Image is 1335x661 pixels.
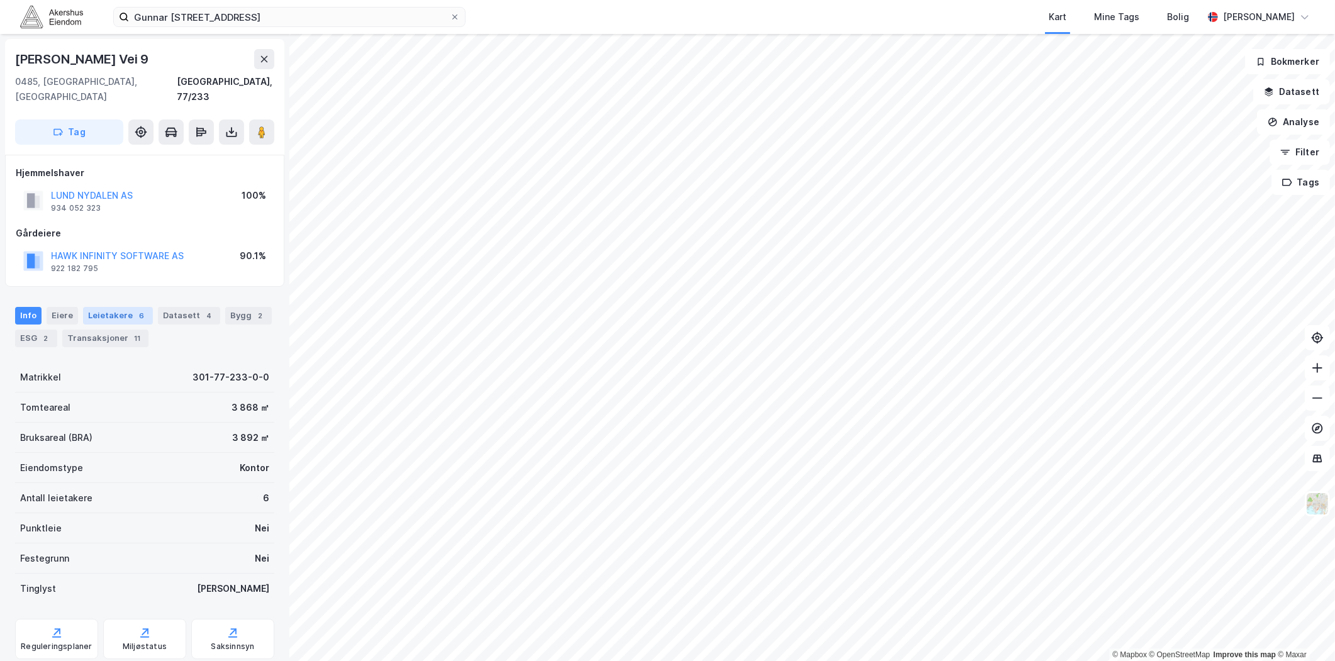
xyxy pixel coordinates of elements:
div: Leietakere [83,307,153,325]
div: Saksinnsyn [211,642,255,652]
button: Tags [1271,170,1330,195]
div: 4 [203,309,215,322]
div: Nei [255,521,269,536]
div: 301-77-233-0-0 [193,370,269,385]
iframe: Chat Widget [1272,601,1335,661]
img: Z [1305,492,1329,516]
div: 2 [254,309,267,322]
div: Matrikkel [20,370,61,385]
input: Søk på adresse, matrikkel, gårdeiere, leietakere eller personer [129,8,450,26]
div: Datasett [158,307,220,325]
div: Tomteareal [20,400,70,415]
div: Bruksareal (BRA) [20,430,92,445]
div: 100% [242,188,266,203]
div: [PERSON_NAME] [1223,9,1295,25]
div: ESG [15,330,57,347]
div: 3 868 ㎡ [232,400,269,415]
div: Gårdeiere [16,226,274,241]
div: Hjemmelshaver [16,165,274,181]
div: 6 [135,309,148,322]
a: Improve this map [1214,650,1276,659]
div: Punktleie [20,521,62,536]
div: Miljøstatus [123,642,167,652]
div: Eiendomstype [20,460,83,475]
button: Analyse [1257,109,1330,135]
a: OpenStreetMap [1149,650,1210,659]
div: Bolig [1167,9,1189,25]
div: Info [15,307,42,325]
a: Mapbox [1112,650,1147,659]
button: Filter [1270,140,1330,165]
div: Kontor [240,460,269,475]
div: [GEOGRAPHIC_DATA], 77/233 [177,74,274,104]
div: Nei [255,551,269,566]
div: Reguleringsplaner [21,642,92,652]
div: Eiere [47,307,78,325]
button: Datasett [1253,79,1330,104]
div: Transaksjoner [62,330,148,347]
div: 3 892 ㎡ [232,430,269,445]
div: 6 [263,491,269,506]
div: [PERSON_NAME] [197,581,269,596]
div: 0485, [GEOGRAPHIC_DATA], [GEOGRAPHIC_DATA] [15,74,177,104]
div: Tinglyst [20,581,56,596]
div: [PERSON_NAME] Vei 9 [15,49,151,69]
div: 934 052 323 [51,203,101,213]
button: Tag [15,119,123,145]
div: Bygg [225,307,272,325]
div: Festegrunn [20,551,69,566]
div: 2 [40,332,52,345]
div: 90.1% [240,248,266,264]
div: 11 [131,332,143,345]
div: Mine Tags [1094,9,1139,25]
button: Bokmerker [1245,49,1330,74]
div: Kontrollprogram for chat [1272,601,1335,661]
div: Antall leietakere [20,491,92,506]
div: 922 182 795 [51,264,98,274]
img: akershus-eiendom-logo.9091f326c980b4bce74ccdd9f866810c.svg [20,6,83,28]
div: Kart [1049,9,1066,25]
